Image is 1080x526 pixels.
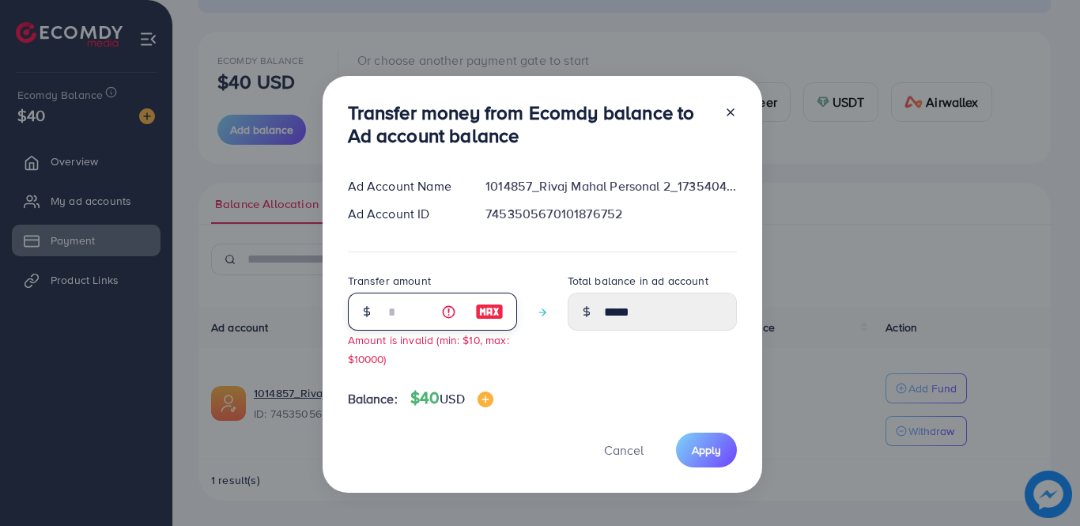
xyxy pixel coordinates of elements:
button: Apply [676,433,737,467]
button: Cancel [584,433,663,467]
small: Amount is invalid (min: $10, max: $10000) [348,332,509,365]
img: image [478,392,493,407]
span: Balance: [348,390,398,408]
span: Apply [692,442,721,458]
label: Total balance in ad account [568,273,708,289]
div: 7453505670101876752 [473,205,749,223]
span: USD [440,390,464,407]
h4: $40 [410,388,493,408]
div: Ad Account ID [335,205,474,223]
h3: Transfer money from Ecomdy balance to Ad account balance [348,101,712,147]
div: Ad Account Name [335,177,474,195]
span: Cancel [604,441,644,459]
label: Transfer amount [348,273,431,289]
img: image [475,302,504,321]
div: 1014857_Rivaj Mahal Personal 2_1735404529188 [473,177,749,195]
